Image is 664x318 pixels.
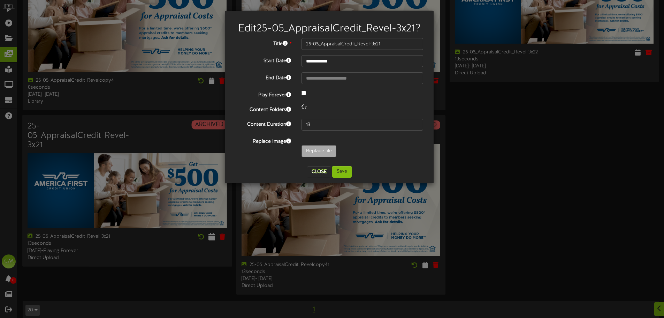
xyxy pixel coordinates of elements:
label: Play Forever [230,89,296,99]
label: Start Date [230,55,296,65]
button: Save [332,166,352,178]
input: Title [302,38,423,50]
input: 15 [302,119,423,131]
label: Title [230,38,296,47]
label: End Date [230,72,296,82]
h2: Edit 25-05_AppraisalCredit_Revel-3x21 ? [236,23,423,35]
label: Content Duration [230,119,296,128]
label: Content Folders [230,104,296,113]
button: Close [307,166,331,177]
label: Replace Image [230,136,296,145]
